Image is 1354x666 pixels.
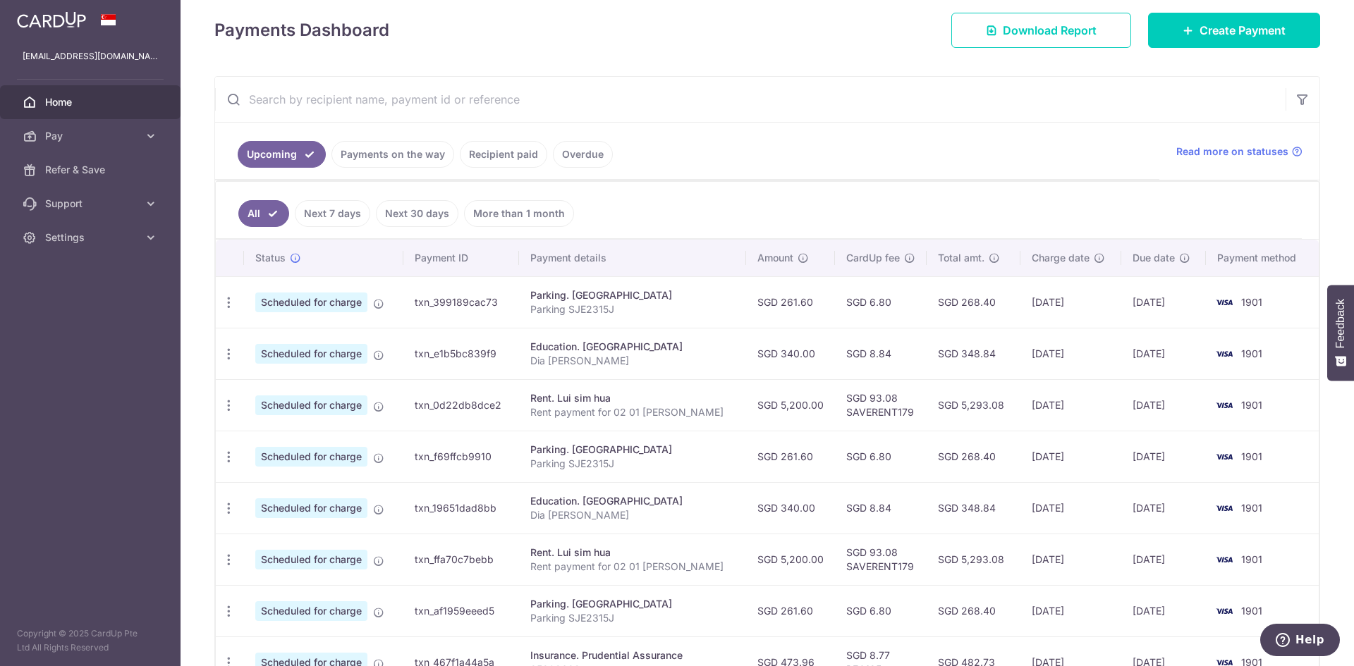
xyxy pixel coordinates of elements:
[746,328,835,379] td: SGD 340.00
[1020,431,1121,482] td: [DATE]
[331,141,454,168] a: Payments on the way
[835,276,927,328] td: SGD 6.80
[1210,448,1238,465] img: Bank Card
[45,197,138,211] span: Support
[938,251,984,265] span: Total amt.
[835,431,927,482] td: SGD 6.80
[1121,276,1206,328] td: [DATE]
[376,200,458,227] a: Next 30 days
[1121,482,1206,534] td: [DATE]
[45,95,138,109] span: Home
[927,379,1020,431] td: SGD 5,293.08
[530,340,735,354] div: Education. [GEOGRAPHIC_DATA]
[1121,534,1206,585] td: [DATE]
[1020,585,1121,636] td: [DATE]
[45,163,138,177] span: Refer & Save
[835,585,927,636] td: SGD 6.80
[1148,13,1320,48] a: Create Payment
[403,328,519,379] td: txn_e1b5bc839f9
[519,240,746,276] th: Payment details
[927,328,1020,379] td: SGD 348.84
[1200,22,1286,39] span: Create Payment
[255,251,286,265] span: Status
[255,344,367,364] span: Scheduled for charge
[835,328,927,379] td: SGD 8.84
[530,443,735,457] div: Parking. [GEOGRAPHIC_DATA]
[1003,22,1097,39] span: Download Report
[1210,551,1238,568] img: Bank Card
[255,601,367,621] span: Scheduled for charge
[746,482,835,534] td: SGD 340.00
[951,13,1131,48] a: Download Report
[238,141,326,168] a: Upcoming
[403,379,519,431] td: txn_0d22db8dce2
[23,49,158,63] p: [EMAIL_ADDRESS][DOMAIN_NAME]
[1210,500,1238,517] img: Bank Card
[45,230,138,245] span: Settings
[1210,294,1238,311] img: Bank Card
[17,11,86,28] img: CardUp
[1121,585,1206,636] td: [DATE]
[746,431,835,482] td: SGD 261.60
[746,534,835,585] td: SGD 5,200.00
[746,379,835,431] td: SGD 5,200.00
[530,508,735,522] p: Dia [PERSON_NAME]
[464,200,574,227] a: More than 1 month
[530,494,735,508] div: Education. [GEOGRAPHIC_DATA]
[255,550,367,569] span: Scheduled for charge
[530,597,735,611] div: Parking. [GEOGRAPHIC_DATA]
[927,585,1020,636] td: SGD 268.40
[238,200,289,227] a: All
[1121,379,1206,431] td: [DATE]
[1121,431,1206,482] td: [DATE]
[746,276,835,328] td: SGD 261.60
[927,276,1020,328] td: SGD 268.40
[1241,296,1262,308] span: 1901
[1176,144,1303,159] a: Read more on statuses
[846,251,900,265] span: CardUp fee
[45,129,138,143] span: Pay
[1176,144,1288,159] span: Read more on statuses
[1020,379,1121,431] td: [DATE]
[553,141,613,168] a: Overdue
[1020,276,1121,328] td: [DATE]
[255,395,367,415] span: Scheduled for charge
[1241,347,1262,359] span: 1901
[530,302,735,316] p: Parking SJE2315J
[215,77,1286,122] input: Search by recipient name, payment id or reference
[1241,399,1262,411] span: 1901
[403,482,519,534] td: txn_19651dad8bb
[214,18,389,43] h4: Payments Dashboard
[1020,482,1121,534] td: [DATE]
[403,585,519,636] td: txn_af1959eeed5
[1020,328,1121,379] td: [DATE]
[403,240,519,276] th: Payment ID
[1121,328,1206,379] td: [DATE]
[1032,251,1090,265] span: Charge date
[530,560,735,574] p: Rent payment for 02 01 [PERSON_NAME]
[403,276,519,328] td: txn_399189cac73
[403,534,519,585] td: txn_ffa70c7bebb
[1241,605,1262,617] span: 1901
[530,354,735,368] p: Dia [PERSON_NAME]
[835,534,927,585] td: SGD 93.08 SAVERENT179
[255,447,367,467] span: Scheduled for charge
[757,251,793,265] span: Amount
[255,498,367,518] span: Scheduled for charge
[530,648,735,662] div: Insurance. Prudential Assurance
[460,141,547,168] a: Recipient paid
[1210,345,1238,362] img: Bank Card
[927,482,1020,534] td: SGD 348.84
[1210,603,1238,619] img: Bank Card
[530,545,735,560] div: Rent. Lui sim hua
[1241,450,1262,462] span: 1901
[530,391,735,405] div: Rent. Lui sim hua
[1206,240,1319,276] th: Payment method
[927,431,1020,482] td: SGD 268.40
[530,405,735,419] p: Rent payment for 02 01 [PERSON_NAME]
[530,288,735,302] div: Parking. [GEOGRAPHIC_DATA]
[1327,285,1354,381] button: Feedback - Show survey
[927,534,1020,585] td: SGD 5,293.08
[1260,624,1340,659] iframe: Opens a widget where you can find more information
